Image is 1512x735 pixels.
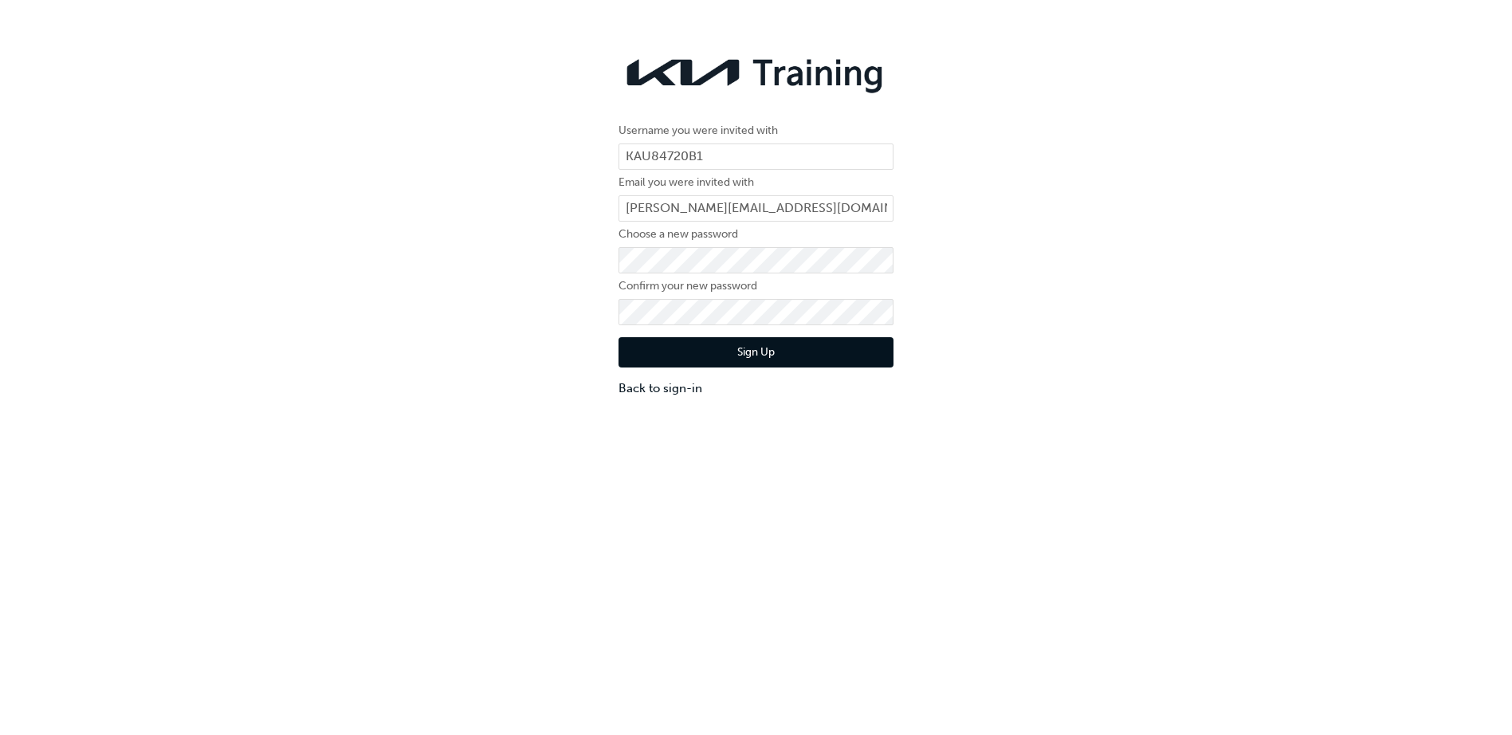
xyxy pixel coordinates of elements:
label: Username you were invited with [619,121,893,140]
button: Sign Up [619,337,893,367]
img: kia-training [619,48,893,97]
input: Username [619,143,893,171]
a: Back to sign-in [619,379,893,398]
label: Email you were invited with [619,173,893,192]
label: Confirm your new password [619,277,893,296]
label: Choose a new password [619,225,893,244]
